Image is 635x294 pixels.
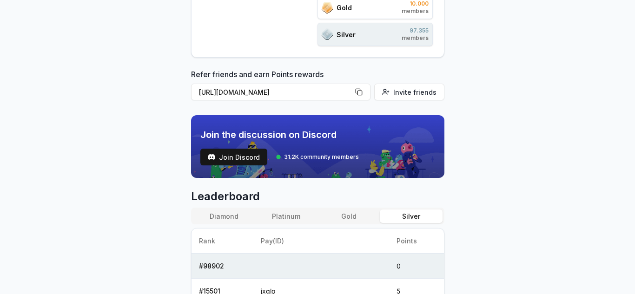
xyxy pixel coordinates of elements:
button: Join Discord [200,149,267,165]
button: [URL][DOMAIN_NAME] [191,84,370,100]
button: Platinum [255,209,317,223]
span: Invite friends [393,87,437,97]
span: 97.355 [402,27,429,34]
span: Leaderboard [191,189,444,204]
img: discord_banner [191,115,444,178]
td: # 98902 [192,254,253,279]
span: Silver [337,30,356,39]
a: testJoin Discord [200,149,267,165]
button: Gold [317,209,380,223]
span: Join Discord [219,152,260,162]
img: ranks_icon [322,28,333,40]
button: Silver [380,209,442,223]
td: 0 [389,254,444,279]
th: Points [389,229,444,254]
span: members [402,7,429,15]
th: Rank [192,229,253,254]
button: Diamond [193,209,255,223]
span: Gold [337,3,352,13]
span: members [402,34,429,42]
button: Invite friends [374,84,444,100]
span: Join the discussion on Discord [200,128,359,141]
th: Pay(ID) [253,229,389,254]
img: ranks_icon [322,2,333,13]
div: Refer friends and earn Points rewards [191,69,444,104]
span: 31.2K community members [284,153,359,161]
img: test [208,153,215,161]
